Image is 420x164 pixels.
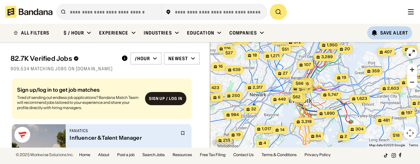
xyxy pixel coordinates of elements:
[98,153,109,157] a: About
[149,96,182,102] div: Sign up / Log in
[304,153,331,157] a: Privacy Policy
[236,132,241,138] span: 19
[308,79,310,85] span: 2
[70,135,177,141] div: Influencer & Talent Manager
[406,110,412,116] span: 197
[225,50,233,55] span: $27
[17,87,140,92] div: Sign up/log in to get job matches
[384,49,392,55] span: 407
[142,153,165,157] a: Search Jobs
[301,119,312,125] span: 3,318
[357,96,367,102] span: 1,623
[117,153,135,157] a: Post a job
[278,38,284,43] span: 118
[409,47,415,52] span: 33
[342,75,346,81] span: 19
[10,55,116,62] div: 82.7K Verified Jobs
[355,127,364,132] span: 304
[345,46,350,52] span: 20
[328,92,338,98] span: 5,747
[316,133,321,139] span: 84
[262,153,297,157] a: Terms & Conditions
[211,85,219,91] span: 423
[168,56,188,61] div: Newest
[404,127,417,140] button: Map camera controls
[233,67,241,73] span: 639
[10,66,199,72] div: 909,534 matching jobs on [DOMAIN_NAME]
[224,46,231,52] span: 176
[253,53,257,58] span: 18
[70,128,177,133] div: Fanatics
[369,143,405,147] span: Map data ©2025 Google
[21,31,49,35] div: ALL FILTERS
[218,95,220,100] span: 6
[251,106,256,112] span: 32
[321,54,333,60] span: 3,289
[299,87,305,92] span: $--
[407,80,412,85] span: 29
[231,112,239,118] span: 984
[304,62,311,68] span: 107
[239,38,247,43] span: 447
[387,86,399,91] span: 2,603
[99,30,128,36] div: Experience
[282,47,289,52] span: $51
[219,64,223,69] span: 16
[5,6,52,18] img: Bandana logotype
[372,68,380,74] span: 359
[283,71,288,76] span: 27
[262,126,271,132] span: 1,017
[380,30,408,36] div: Save Alert
[79,153,90,157] a: Home
[144,30,172,36] div: Industries
[253,85,263,90] span: 2,317
[296,81,304,86] span: $66
[135,56,150,61] div: /hour
[200,153,225,157] a: Free Tax Filing
[383,118,390,123] span: 481
[16,153,74,157] div: © 2025 Workwise Solutions Inc.
[409,143,418,147] a: Terms (opens in new tab)
[278,97,286,102] span: 449
[393,133,400,138] span: $18
[345,134,347,139] span: 2
[14,127,30,143] img: Fanatics logo
[232,93,240,99] span: 250
[324,111,335,116] span: 1,890
[10,76,199,148] div: grid
[233,153,254,157] a: Contact Us
[212,139,233,148] a: Open this area in Google Maps (opens a new window)
[229,30,257,36] div: Companies
[17,95,140,110] div: Tired of sending out endless job applications? Bandana Match Team will recommend jobs tailored to...
[187,30,214,36] div: Education
[270,53,280,59] span: 1,271
[223,138,230,143] span: 213
[173,153,192,157] a: Resources
[327,42,338,48] span: 1,950
[294,39,301,45] span: 372
[212,139,233,148] img: Google
[293,94,301,99] span: $62
[280,127,284,133] span: 14
[64,30,84,36] div: $ / hour
[263,140,266,146] span: 4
